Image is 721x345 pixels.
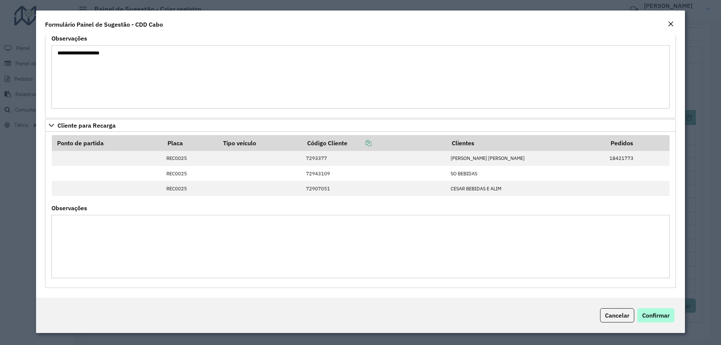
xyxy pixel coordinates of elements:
label: Observações [51,34,87,43]
span: Cliente para Recarga [57,122,116,128]
td: REC0025 [162,166,218,181]
th: Clientes [446,135,605,151]
a: Cliente para Recarga [45,119,676,132]
th: Tipo veículo [218,135,302,151]
a: Copiar [347,139,371,147]
h4: Formulário Painel de Sugestão - CDD Cabo [45,20,163,29]
th: Placa [162,135,218,151]
td: REC0025 [162,181,218,196]
em: Fechar [668,21,674,27]
td: 72907051 [302,181,446,196]
label: Observações [51,203,87,212]
span: Cancelar [605,312,629,319]
th: Código Cliente [302,135,446,151]
th: Ponto de partida [52,135,163,151]
td: 18421773 [606,151,670,166]
button: Close [665,20,676,29]
button: Cancelar [600,308,634,322]
button: Confirmar [637,308,674,322]
td: REC0025 [162,151,218,166]
td: [PERSON_NAME] [PERSON_NAME] [446,151,605,166]
td: SO BEBIDAS [446,166,605,181]
span: Confirmar [642,312,670,319]
td: 72943109 [302,166,446,181]
div: Cliente para Recarga [45,132,676,288]
th: Pedidos [606,135,670,151]
td: CESAR BEBIDAS E ALIM [446,181,605,196]
td: 7293377 [302,151,446,166]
